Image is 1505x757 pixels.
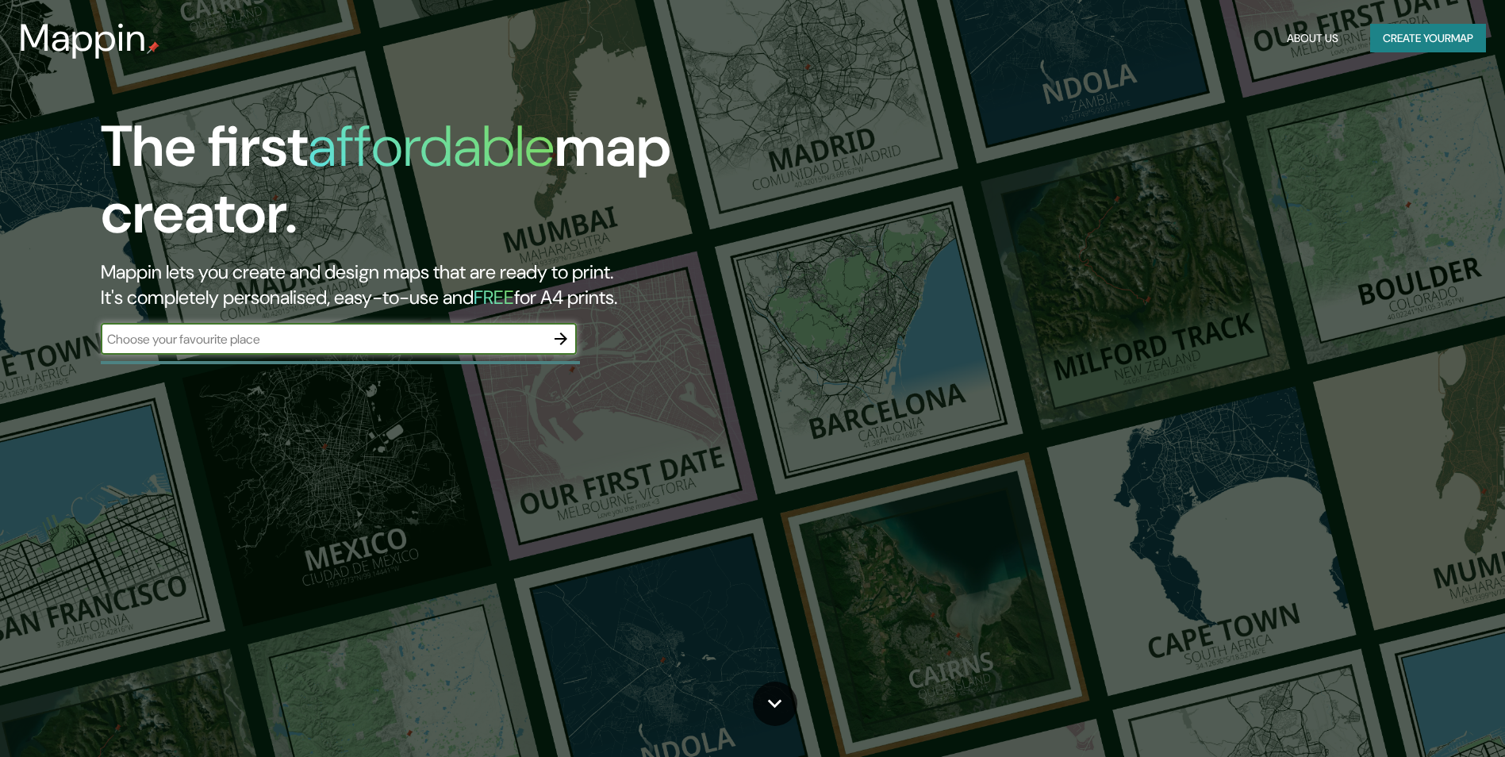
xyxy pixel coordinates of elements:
h1: The first map creator. [101,113,854,259]
button: About Us [1280,24,1345,53]
img: mappin-pin [147,41,159,54]
h5: FREE [474,285,514,309]
h1: affordable [308,110,555,183]
h2: Mappin lets you create and design maps that are ready to print. It's completely personalised, eas... [101,259,854,310]
input: Choose your favourite place [101,330,545,348]
h3: Mappin [19,16,147,60]
button: Create yourmap [1370,24,1486,53]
